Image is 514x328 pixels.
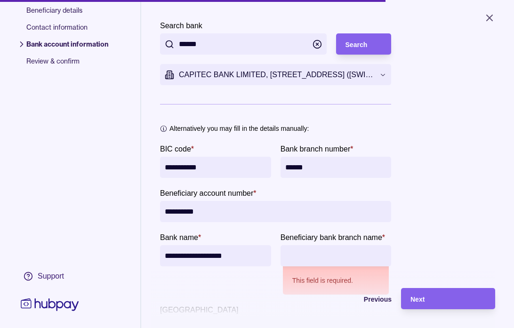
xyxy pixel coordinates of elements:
p: This field is required. [292,275,353,286]
label: Bank branch number [281,143,353,154]
p: Alternatively you may fill in the details manually: [169,123,309,134]
button: Search [336,33,392,55]
span: Search [345,41,368,48]
div: Support [38,271,64,281]
button: Close [473,8,506,28]
button: Previous [297,288,392,309]
input: bankName [165,245,266,266]
label: Bank name [160,232,201,243]
p: Bank name [160,233,198,241]
input: BIC code [165,157,266,178]
label: Beneficiary account number [160,187,257,199]
p: [GEOGRAPHIC_DATA] [160,306,239,314]
a: Support [19,266,81,286]
p: Beneficiary account number [160,189,253,197]
input: Beneficiary bank branch name [285,245,387,266]
input: Beneficiary account number [165,201,386,222]
label: Bank province [160,304,239,315]
p: BIC code [160,145,191,153]
input: Search bank [179,33,308,55]
label: Search bank [160,20,202,31]
p: Beneficiary bank branch name [281,233,382,241]
label: BIC code [160,143,194,154]
span: Review & confirm [26,56,108,73]
input: Bank branch number [285,157,387,178]
span: Contact information [26,23,108,40]
span: Next [410,296,425,303]
p: Bank branch number [281,145,351,153]
label: Beneficiary bank branch name [281,232,385,243]
p: Search bank [160,22,202,30]
span: Previous [364,296,392,303]
span: Beneficiary details [26,6,108,23]
button: Next [401,288,495,309]
span: Bank account information [26,40,108,56]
